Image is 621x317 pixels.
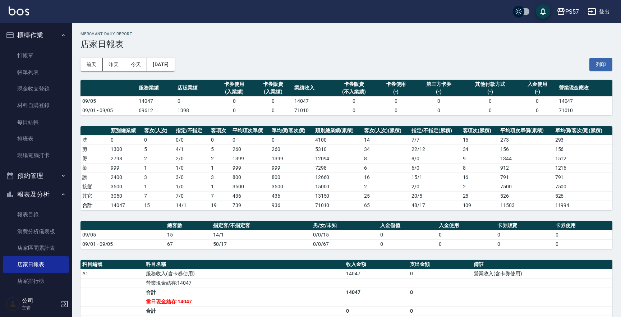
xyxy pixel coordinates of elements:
[3,240,69,256] a: 店家區間累計表
[410,144,461,154] td: 22 / 12
[333,88,375,96] div: (不入業績)
[332,96,377,106] td: 0
[362,191,410,201] td: 25
[565,7,579,16] div: PS57
[3,147,69,164] a: 現場電腦打卡
[270,201,313,210] td: 936
[313,182,363,191] td: 15000
[176,96,215,106] td: 0
[137,80,176,97] th: 服務業績
[554,230,612,239] td: 0
[231,144,270,154] td: 260
[415,96,463,106] td: 0
[80,58,103,71] button: 前天
[217,88,252,96] div: (入業績)
[165,230,211,239] td: 15
[498,182,553,191] td: 7500
[553,144,612,154] td: 156
[165,221,211,230] th: 總客數
[461,191,498,201] td: 25
[461,201,498,210] td: 109
[311,230,378,239] td: 0/0/15
[463,96,518,106] td: 0
[498,163,553,173] td: 912
[3,206,69,223] a: 報表目錄
[80,173,109,182] td: 護
[554,4,582,19] button: PS57
[3,273,69,289] a: 店家排行榜
[518,96,557,106] td: 0
[463,106,518,115] td: 0
[80,191,109,201] td: 其它
[378,88,413,96] div: (-)
[344,288,408,297] td: 14047
[313,191,363,201] td: 13150
[144,269,344,278] td: 服務收入(含卡券使用)
[461,126,498,135] th: 客項次(累積)
[408,306,472,316] td: 0
[144,306,344,316] td: 合計
[313,135,363,144] td: 4100
[553,173,612,182] td: 791
[408,269,472,278] td: 0
[209,135,231,144] td: 0
[209,154,231,163] td: 2
[496,239,554,249] td: 0
[209,182,231,191] td: 1
[142,163,174,173] td: 1
[142,144,174,154] td: 5
[378,239,437,249] td: 0
[231,173,270,182] td: 800
[231,182,270,191] td: 3500
[362,154,410,163] td: 8
[293,96,331,106] td: 14047
[378,221,437,230] th: 入金儲值
[80,239,165,249] td: 09/01 - 09/05
[254,106,293,115] td: 0
[3,256,69,273] a: 店家日報表
[557,106,612,115] td: 71010
[518,106,557,115] td: 0
[408,288,472,297] td: 0
[80,230,165,239] td: 09/05
[109,191,142,201] td: 3050
[3,166,69,185] button: 預約管理
[80,182,109,191] td: 接髮
[270,126,313,135] th: 單均價(客次價)
[165,239,211,249] td: 67
[109,126,142,135] th: 類別總業績
[144,288,344,297] td: 合計
[209,173,231,182] td: 3
[174,163,209,173] td: 1 / 0
[270,144,313,154] td: 260
[142,126,174,135] th: 客次(人次)
[142,154,174,163] td: 2
[80,39,612,49] h3: 店家日報表
[137,106,176,115] td: 69612
[498,135,553,144] td: 273
[313,201,363,210] td: 71010
[410,191,461,201] td: 20 / 5
[80,106,137,115] td: 09/01 - 09/05
[142,182,174,191] td: 1
[362,126,410,135] th: 客次(人次)(累積)
[553,126,612,135] th: 單均價(客次價)(累積)
[147,58,174,71] button: [DATE]
[554,221,612,230] th: 卡券使用
[332,106,377,115] td: 0
[174,201,209,210] td: 14/1
[461,173,498,182] td: 16
[80,154,109,163] td: 燙
[109,163,142,173] td: 999
[109,182,142,191] td: 3500
[211,221,311,230] th: 指定客/不指定客
[209,144,231,154] td: 5
[174,126,209,135] th: 指定/不指定
[311,221,378,230] th: 男/女/未知
[109,135,142,144] td: 0
[498,144,553,154] td: 156
[174,182,209,191] td: 1 / 0
[415,106,463,115] td: 0
[437,239,496,249] td: 0
[80,96,137,106] td: 09/05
